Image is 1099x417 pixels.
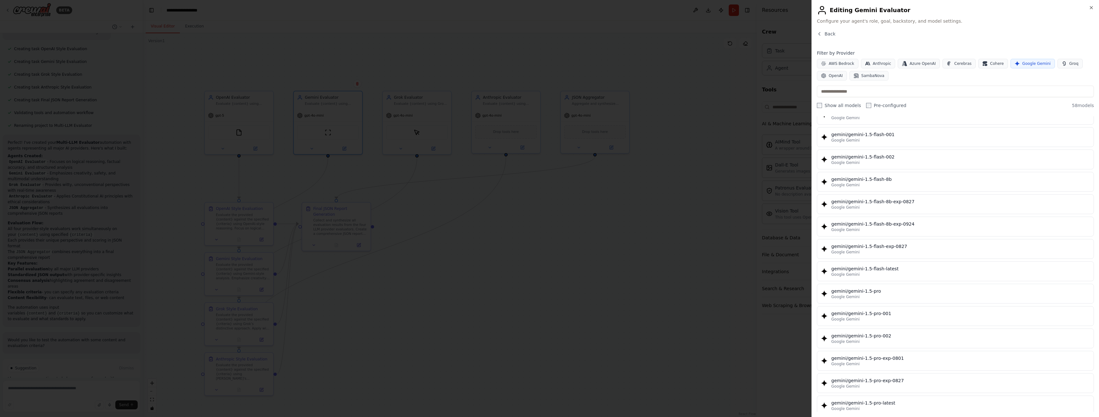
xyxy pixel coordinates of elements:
[1057,59,1083,68] button: Groq
[1011,59,1055,68] button: Google Gemini
[831,205,860,210] span: Google Gemini
[817,261,1094,281] button: gemini/gemini-1.5-flash-latestGoogle Gemini
[831,160,860,165] span: Google Gemini
[831,377,1090,384] div: gemini/gemini-1.5-pro-exp-0827
[825,31,835,37] span: Back
[831,355,1090,361] div: gemini/gemini-1.5-pro-exp-0801
[831,154,1090,160] div: gemini/gemini-1.5-flash-002
[817,59,858,68] button: AWS Bedrock
[817,150,1094,169] button: gemini/gemini-1.5-flash-002Google Gemini
[866,103,871,108] input: Pre-configured
[831,243,1090,250] div: gemini/gemini-1.5-flash-exp-0827
[831,272,860,277] span: Google Gemini
[829,73,843,78] span: OpenAI
[831,406,860,411] span: Google Gemini
[817,328,1094,348] button: gemini/gemini-1.5-pro-002Google Gemini
[873,61,891,66] span: Anthropic
[817,351,1094,371] button: gemini/gemini-1.5-pro-exp-0801Google Gemini
[817,172,1094,192] button: gemini/gemini-1.5-flash-8bGoogle Gemini
[817,396,1094,415] button: gemini/gemini-1.5-pro-latestGoogle Gemini
[817,239,1094,259] button: gemini/gemini-1.5-flash-exp-0827Google Gemini
[954,61,972,66] span: Cerebras
[817,71,847,81] button: OpenAI
[817,31,835,37] button: Back
[866,102,906,109] label: Pre-configured
[829,61,854,66] span: AWS Bedrock
[831,115,860,120] span: Google Gemini
[831,361,860,367] span: Google Gemini
[978,59,1008,68] button: Cohere
[817,217,1094,236] button: gemini/gemini-1.5-flash-8b-exp-0924Google Gemini
[1022,61,1051,66] span: Google Gemini
[817,194,1094,214] button: gemini/gemini-1.5-flash-8b-exp-0827Google Gemini
[831,176,1090,182] div: gemini/gemini-1.5-flash-8b
[831,138,860,143] span: Google Gemini
[831,288,1090,294] div: gemini/gemini-1.5-pro
[910,61,936,66] span: Azure OpenAI
[817,127,1094,147] button: gemini/gemini-1.5-flash-001Google Gemini
[817,18,1094,24] span: Configure your agent's role, goal, backstory, and model settings.
[817,284,1094,304] button: gemini/gemini-1.5-proGoogle Gemini
[831,250,860,255] span: Google Gemini
[849,71,888,81] button: SambaNova
[1072,102,1094,109] span: 58 models
[1069,61,1079,66] span: Groq
[831,310,1090,317] div: gemini/gemini-1.5-pro-001
[831,182,860,188] span: Google Gemini
[817,373,1094,393] button: gemini/gemini-1.5-pro-exp-0827Google Gemini
[817,306,1094,326] button: gemini/gemini-1.5-pro-001Google Gemini
[817,50,1094,56] h4: Filter by Provider
[942,59,976,68] button: Cerebras
[817,5,1094,15] h2: Editing Gemini Evaluator
[831,227,860,232] span: Google Gemini
[898,59,940,68] button: Azure OpenAI
[831,339,860,344] span: Google Gemini
[831,317,860,322] span: Google Gemini
[831,221,1090,227] div: gemini/gemini-1.5-flash-8b-exp-0924
[817,102,861,109] label: Show all models
[831,266,1090,272] div: gemini/gemini-1.5-flash-latest
[861,73,884,78] span: SambaNova
[831,384,860,389] span: Google Gemini
[861,59,895,68] button: Anthropic
[831,333,1090,339] div: gemini/gemini-1.5-pro-002
[831,198,1090,205] div: gemini/gemini-1.5-flash-8b-exp-0827
[817,103,822,108] input: Show all models
[990,61,1004,66] span: Cohere
[831,294,860,299] span: Google Gemini
[831,131,1090,138] div: gemini/gemini-1.5-flash-001
[831,400,1090,406] div: gemini/gemini-1.5-pro-latest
